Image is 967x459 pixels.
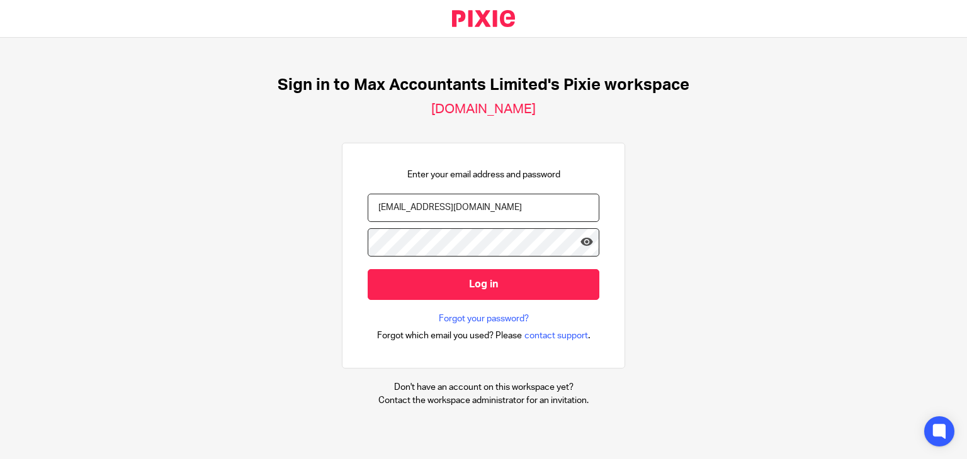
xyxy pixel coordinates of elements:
[407,169,560,181] p: Enter your email address and password
[431,101,536,118] h2: [DOMAIN_NAME]
[439,312,529,325] a: Forgot your password?
[378,381,589,394] p: Don't have an account on this workspace yet?
[378,394,589,407] p: Contact the workspace administrator for an invitation.
[377,328,591,343] div: .
[377,329,522,342] span: Forgot which email you used? Please
[368,194,599,222] input: name@example.com
[278,75,689,95] h1: Sign in to Max Accountants Limited's Pixie workspace
[524,329,588,342] span: contact support
[368,269,599,300] input: Log in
